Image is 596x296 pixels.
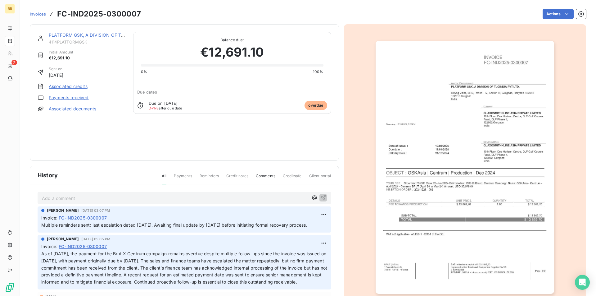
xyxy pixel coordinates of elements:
span: 0% [141,69,147,75]
span: Due dates [137,90,157,95]
img: invoice_thumbnail [376,41,554,294]
a: Payments received [49,95,89,101]
span: All [162,173,166,184]
img: Logo LeanPay [5,282,15,292]
span: overdue [305,101,327,110]
span: Sent on [49,66,63,72]
span: D+178 [149,106,159,110]
a: Associated documents [49,106,96,112]
span: As of [DATE], the payment for the Brut X Centrum campaign remains overdue despite multiple follow... [41,251,328,285]
span: [DATE] 05:05 PM [81,237,110,241]
span: Invoice : [41,243,57,250]
span: Comments [256,173,275,184]
span: [DATE] [49,72,63,78]
div: BR [5,4,15,14]
span: Balance due: [141,37,323,43]
a: Invoices [30,11,46,17]
span: 100% [313,69,323,75]
span: Payments [174,173,192,184]
span: Multiple reminders sent; last escalation dated [DATE]. Awaiting final update by [DATE] before ini... [41,222,307,228]
span: Client portal [309,173,331,184]
span: 7 [11,60,17,65]
span: FC-IND2025-0300007 [59,243,107,250]
button: Actions [543,9,574,19]
span: €12,691.10 [200,43,264,62]
span: Reminders [200,173,219,184]
div: Open Intercom Messenger [575,275,590,290]
h3: FC-IND2025-0300007 [57,8,141,20]
span: 4114PLATFORMGSK [49,39,126,44]
a: PLATFORM GSK, A DIVISION OF TLGINDI [49,32,136,38]
span: Invoices [30,12,46,16]
span: [PERSON_NAME] [47,208,79,213]
span: Credit notes [226,173,248,184]
span: Initial Amount [49,49,73,55]
span: Due on [DATE] [149,101,178,106]
span: €12,691.10 [49,55,73,61]
span: Creditsafe [283,173,302,184]
a: Associated credits [49,83,88,90]
span: Invoice : [41,215,57,221]
span: after due date [149,106,182,110]
span: History [38,171,58,179]
span: [DATE] 03:07 PM [81,209,110,212]
span: [PERSON_NAME] [47,236,79,242]
span: FC-IND2025-0300007 [59,215,107,221]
